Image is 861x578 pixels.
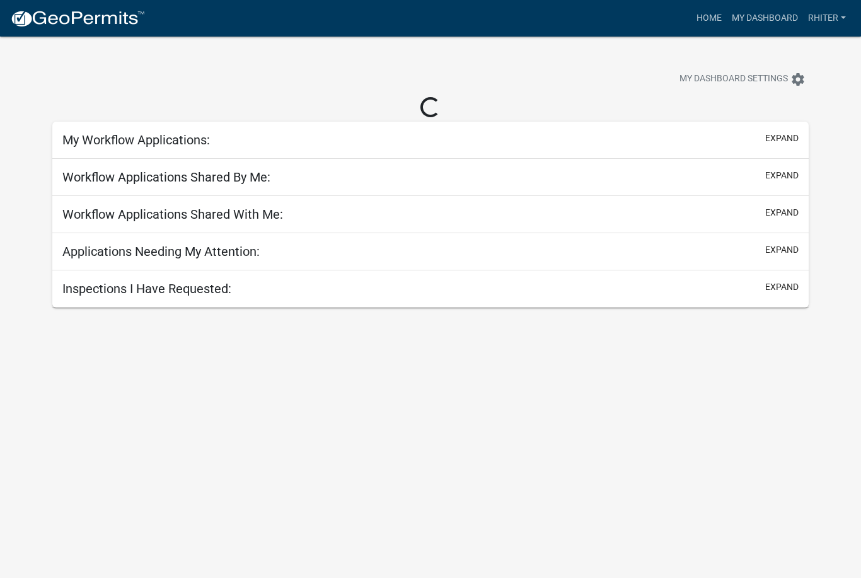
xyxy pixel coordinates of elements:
h5: Applications Needing My Attention: [62,244,260,259]
a: Home [691,6,727,30]
button: My Dashboard Settingssettings [669,67,816,91]
h5: Inspections I Have Requested: [62,281,231,296]
a: My Dashboard [727,6,803,30]
h5: Workflow Applications Shared By Me: [62,170,270,185]
h5: My Workflow Applications: [62,132,210,147]
button: expand [765,206,799,219]
button: expand [765,243,799,257]
h5: Workflow Applications Shared With Me: [62,207,283,222]
button: expand [765,132,799,145]
i: settings [790,72,806,87]
button: expand [765,280,799,294]
a: RHiter [803,6,851,30]
button: expand [765,169,799,182]
span: My Dashboard Settings [679,72,788,87]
